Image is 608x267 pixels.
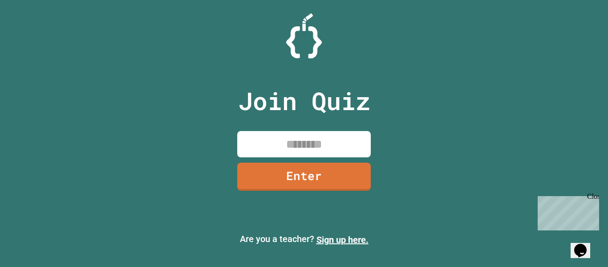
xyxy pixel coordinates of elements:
[4,4,61,57] div: Chat with us now!Close
[571,231,599,258] iframe: chat widget
[534,193,599,230] iframe: chat widget
[316,234,369,245] a: Sign up here.
[286,13,322,58] img: Logo.svg
[237,163,371,191] a: Enter
[238,82,370,119] p: Join Quiz
[7,232,601,246] p: Are you a teacher?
